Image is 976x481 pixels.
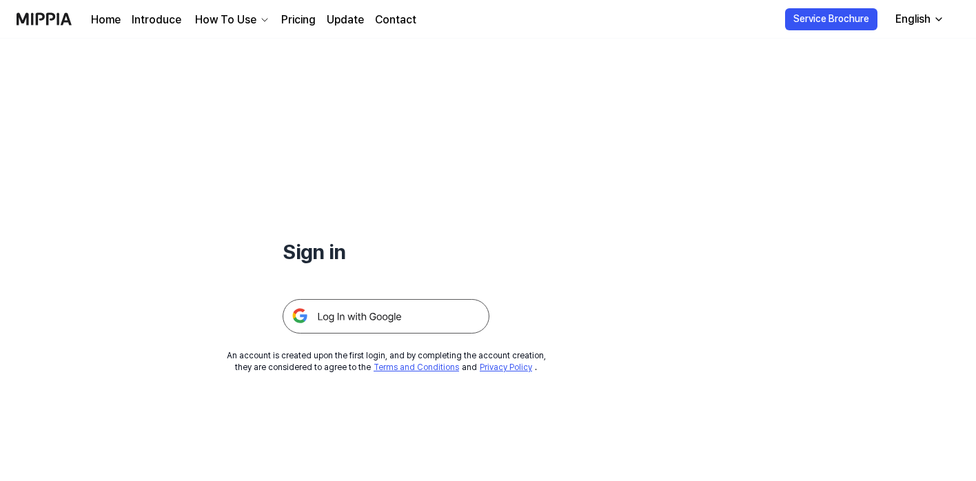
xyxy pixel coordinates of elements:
a: Update [327,12,364,28]
div: English [893,11,933,28]
img: 구글 로그인 버튼 [283,299,489,334]
div: How To Use [192,12,259,28]
button: Service Brochure [785,8,877,30]
h1: Sign in [283,237,489,266]
a: Pricing [281,12,316,28]
a: Terms and Conditions [374,362,459,372]
button: English [884,6,953,33]
a: Privacy Policy [480,362,532,372]
div: An account is created upon the first login, and by completing the account creation, they are cons... [227,350,546,373]
button: How To Use [192,12,270,28]
a: Home [91,12,121,28]
a: Contact [375,12,416,28]
a: Introduce [132,12,181,28]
